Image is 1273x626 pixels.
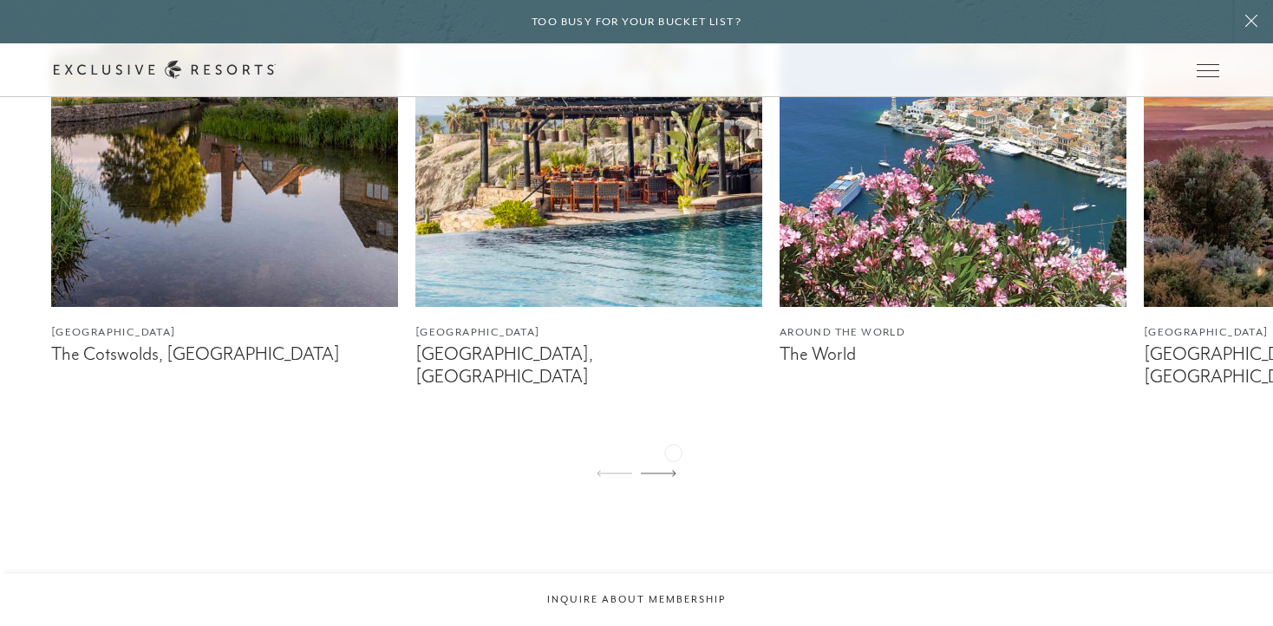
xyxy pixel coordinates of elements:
[51,343,398,365] figcaption: The Cotswolds, [GEOGRAPHIC_DATA]
[1197,64,1219,76] button: Open navigation
[1193,546,1273,626] iframe: Qualified Messenger
[780,343,1126,365] figcaption: The World
[415,324,762,341] figcaption: [GEOGRAPHIC_DATA]
[780,324,1126,341] figcaption: Around the World
[51,324,398,341] figcaption: [GEOGRAPHIC_DATA]
[415,343,762,387] figcaption: [GEOGRAPHIC_DATA], [GEOGRAPHIC_DATA]
[532,14,741,30] h6: Too busy for your bucket list?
